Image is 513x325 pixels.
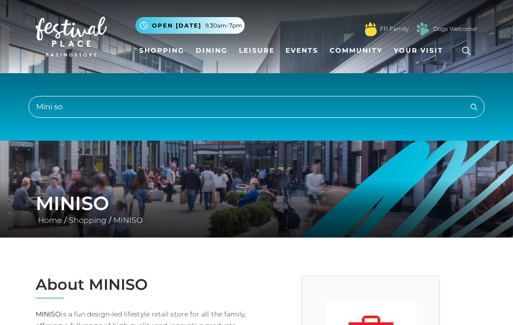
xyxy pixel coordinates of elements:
a: Shopping [135,42,188,59]
img: Festival Place Logo [36,17,107,57]
a: Community [326,42,386,59]
span: 9.30am-7pm [205,21,242,30]
a: Leisure [235,42,278,59]
span: Open [DATE] [152,21,201,30]
button: Open [DATE] 9.30am-7pm [135,17,245,34]
a: Home [36,216,64,225]
div: / / [28,192,484,226]
a: Shopping [66,216,109,225]
h2: About MINISO [36,276,249,294]
input: Search... [28,96,484,118]
a: MINISO [111,216,145,225]
a: FP Family [380,25,408,33]
strong: MINISO [36,310,61,318]
a: Dogs Welcome! [433,25,477,33]
a: Your Visit [390,42,452,59]
a: Dining [192,42,231,59]
span: Your Visit [394,46,443,56]
a: Events [282,42,322,59]
h1: MINISO [36,192,477,215]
